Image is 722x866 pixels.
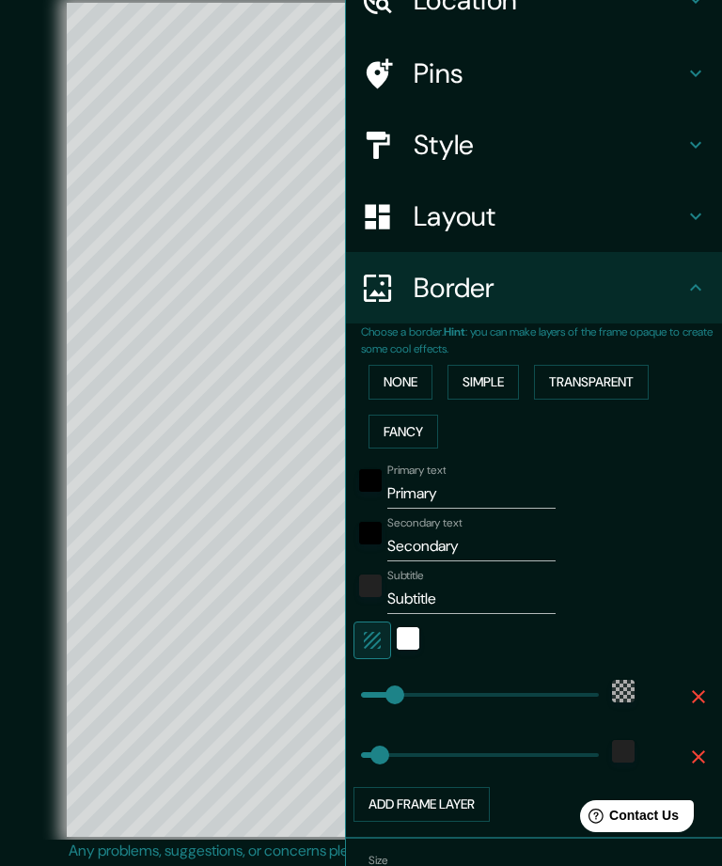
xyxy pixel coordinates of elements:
label: Secondary text [387,515,463,531]
button: color-222222 [359,575,382,597]
iframe: Help widget launcher [555,793,701,845]
button: black [359,469,382,492]
button: Simple [447,365,519,400]
b: Hint [444,324,465,339]
button: color-222222 [612,740,635,763]
button: Fancy [369,415,438,449]
h4: Style [414,128,684,162]
div: Style [346,109,722,181]
label: Subtitle [387,568,424,584]
button: Transparent [534,365,649,400]
p: Choose a border. : you can make layers of the frame opaque to create some cool effects. [361,323,722,357]
button: white [397,627,419,650]
div: Layout [346,181,722,252]
p: Any problems, suggestions, or concerns please email . [69,840,647,862]
h4: Border [414,271,684,305]
label: Primary text [387,463,446,479]
div: Border [346,252,722,323]
h4: Layout [414,199,684,233]
button: Add frame layer [353,787,490,822]
button: color-55555544 [612,680,635,702]
div: Pins [346,38,722,109]
button: None [369,365,432,400]
button: black [359,522,382,544]
h4: Pins [414,56,684,90]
